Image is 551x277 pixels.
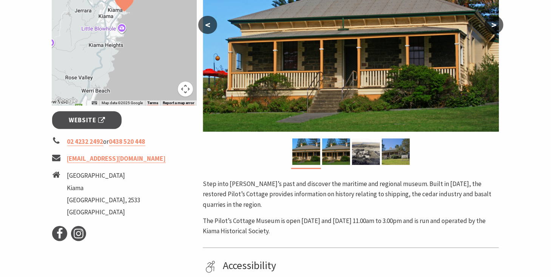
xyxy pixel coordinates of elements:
button: < [198,16,217,34]
li: or [52,137,197,147]
button: Keyboard shortcuts [92,100,97,106]
a: 02 4232 2492 [67,137,103,146]
a: Report a map error [163,101,194,105]
a: Open this area in Google Maps (opens a new window) [54,96,79,106]
a: Terms (opens in new tab) [147,101,158,105]
a: [EMAIL_ADDRESS][DOMAIN_NAME] [67,154,166,163]
button: Map camera controls [178,82,193,97]
li: [GEOGRAPHIC_DATA] [67,207,140,217]
button: > [485,16,503,34]
li: Kiama [67,183,140,193]
p: The Pilot’s Cottage Museum is open [DATE] and [DATE] 11.00am to 3.00pm and is run and operated by... [203,216,499,236]
li: [GEOGRAPHIC_DATA] [67,171,140,181]
img: Historic [352,138,380,165]
img: Pilots Cottage [382,138,410,165]
h4: Accessibility [223,259,496,272]
img: Google [54,96,79,106]
a: 0438 520 448 [109,137,145,146]
span: Website [69,115,105,125]
p: Step into [PERSON_NAME]’s past and discover the maritime and regional museum. Built in [DATE], th... [203,179,499,210]
a: Website [52,111,122,129]
li: [GEOGRAPHIC_DATA], 2533 [67,195,140,205]
img: The Pilot's Cottage [322,138,350,165]
span: Map data ©2025 Google [102,101,143,105]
